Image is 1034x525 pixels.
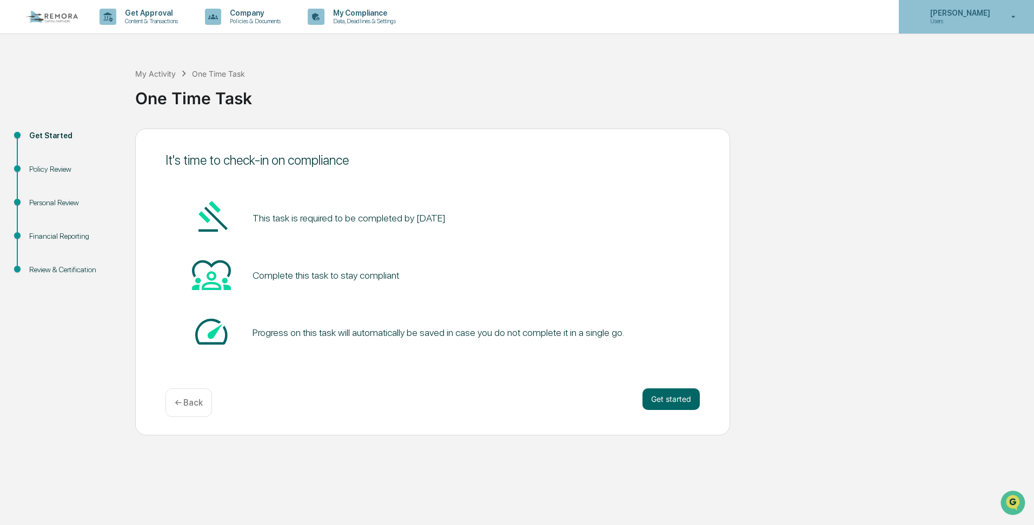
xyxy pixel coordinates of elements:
img: Gavel [192,198,231,237]
div: Review & Certification [29,264,118,275]
p: Content & Transactions [116,17,183,25]
img: logo [26,11,78,23]
p: Company [221,9,286,17]
p: Data, Deadlines & Settings [324,17,401,25]
p: [PERSON_NAME] [922,9,996,17]
div: Personal Review [29,197,118,208]
span: Pylon [108,183,131,191]
a: Powered byPylon [76,183,131,191]
div: Progress on this task will automatically be saved in case you do not complete it in a single go. [253,327,624,338]
img: 1746055101610-c473b297-6a78-478c-a979-82029cc54cd1 [11,83,30,102]
p: How can we help? [11,23,197,40]
p: Get Approval [116,9,183,17]
p: My Compliance [324,9,401,17]
div: Financial Reporting [29,231,118,242]
span: Preclearance [22,136,70,147]
button: Get started [642,388,700,410]
img: Heart [192,255,231,294]
button: Start new chat [184,86,197,99]
p: Users [922,17,996,25]
div: Get Started [29,130,118,142]
a: 🖐️Preclearance [6,132,74,151]
div: We're available if you need us! [37,93,137,102]
pre: This task is required to be completed by [DATE] [253,211,446,225]
p: ← Back [175,398,203,408]
div: One Time Task [135,80,1029,108]
span: Attestations [89,136,134,147]
a: 🔎Data Lookup [6,152,72,172]
span: Data Lookup [22,157,68,167]
div: 🗄️ [78,137,87,146]
div: It's time to check-in on compliance [165,152,700,168]
div: Policy Review [29,164,118,175]
div: 🖐️ [11,137,19,146]
div: One Time Task [192,69,245,78]
div: Complete this task to stay compliant [253,270,399,281]
div: Start new chat [37,83,177,93]
iframe: Open customer support [999,489,1029,519]
div: 🔎 [11,158,19,166]
a: 🗄️Attestations [74,132,138,151]
p: Policies & Documents [221,17,286,25]
img: Speed-dial [192,312,231,351]
div: My Activity [135,69,176,78]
